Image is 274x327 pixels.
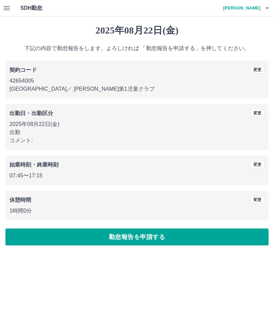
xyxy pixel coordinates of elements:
[9,120,265,128] p: 2025年08月22日(金)
[250,196,265,203] button: 変更
[9,172,265,180] p: 07:45 〜 17:15
[9,136,265,145] p: コメント:
[250,109,265,117] button: 変更
[5,228,269,245] button: 勤怠報告を申請する
[9,128,265,136] p: 出勤
[5,44,269,52] p: 下記の内容で勤怠報告をします。よろしければ 「勤怠報告を申請する」を押してください。
[9,197,31,203] b: 休憩時間
[9,162,59,168] b: 始業時刻・終業時刻
[9,67,37,73] b: 契約コード
[5,25,269,36] h1: 2025年08月22日(金)
[9,207,265,215] p: 1時間0分
[250,161,265,168] button: 変更
[9,85,265,93] p: [GEOGRAPHIC_DATA] ／ [PERSON_NAME]第1児童クラブ
[9,77,265,85] p: 42654005
[250,66,265,73] button: 変更
[9,110,53,116] b: 出勤日・出勤区分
